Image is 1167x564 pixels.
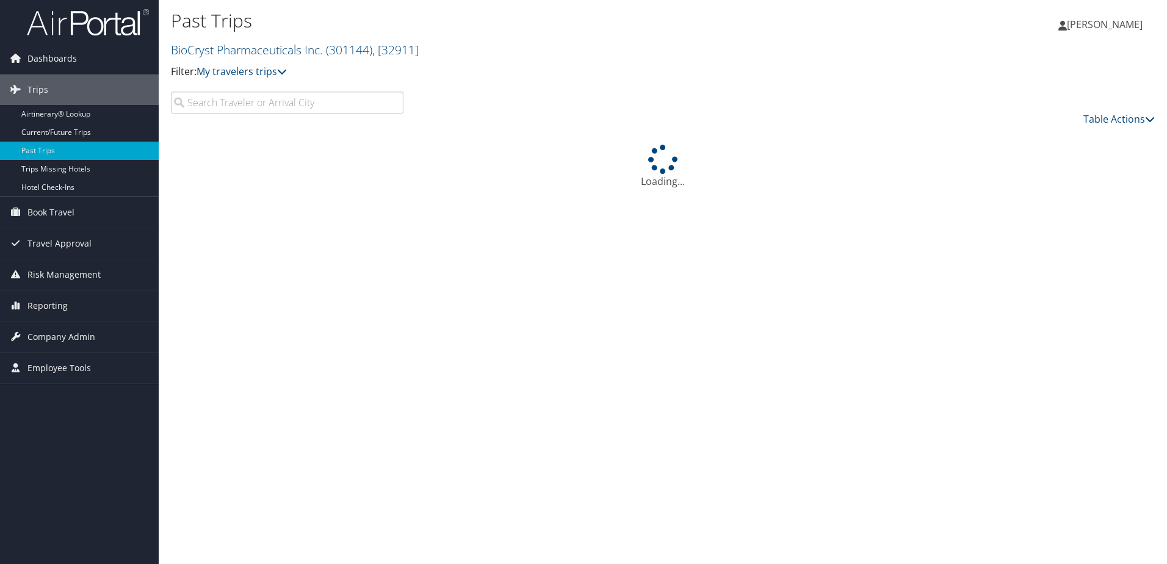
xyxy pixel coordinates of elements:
span: Reporting [27,291,68,321]
span: [PERSON_NAME] [1067,18,1143,31]
div: Loading... [171,145,1155,189]
span: Risk Management [27,259,101,290]
h1: Past Trips [171,8,827,34]
span: Employee Tools [27,353,91,383]
span: Book Travel [27,197,74,228]
img: airportal-logo.png [27,8,149,37]
span: Dashboards [27,43,77,74]
a: BioCryst Pharmaceuticals Inc. [171,42,419,58]
span: ( 301144 ) [326,42,372,58]
input: Search Traveler or Arrival City [171,92,403,114]
p: Filter: [171,64,827,80]
a: My travelers trips [197,65,287,78]
span: , [ 32911 ] [372,42,419,58]
a: Table Actions [1083,112,1155,126]
span: Travel Approval [27,228,92,259]
span: Company Admin [27,322,95,352]
a: [PERSON_NAME] [1058,6,1155,43]
span: Trips [27,74,48,105]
